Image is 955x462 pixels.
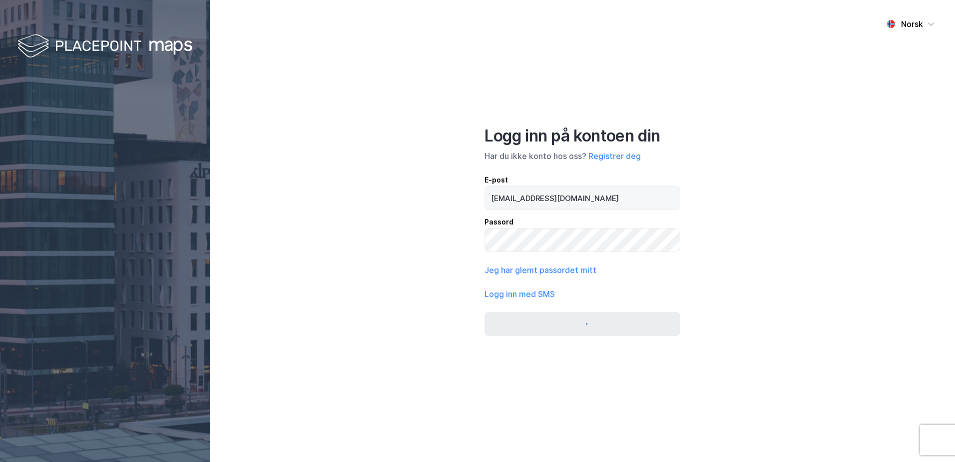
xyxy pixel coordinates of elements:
div: Passord [484,216,680,228]
div: Norsk [901,18,923,30]
button: Registrer deg [588,150,641,162]
div: E-post [484,174,680,186]
button: Jeg har glemt passordet mitt [484,264,596,276]
img: logo-white.f07954bde2210d2a523dddb988cd2aa7.svg [17,32,192,61]
div: Logg inn på kontoen din [484,126,680,146]
iframe: Chat Widget [905,414,955,462]
button: Logg inn med SMS [484,288,555,300]
div: Har du ikke konto hos oss? [484,150,680,162]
